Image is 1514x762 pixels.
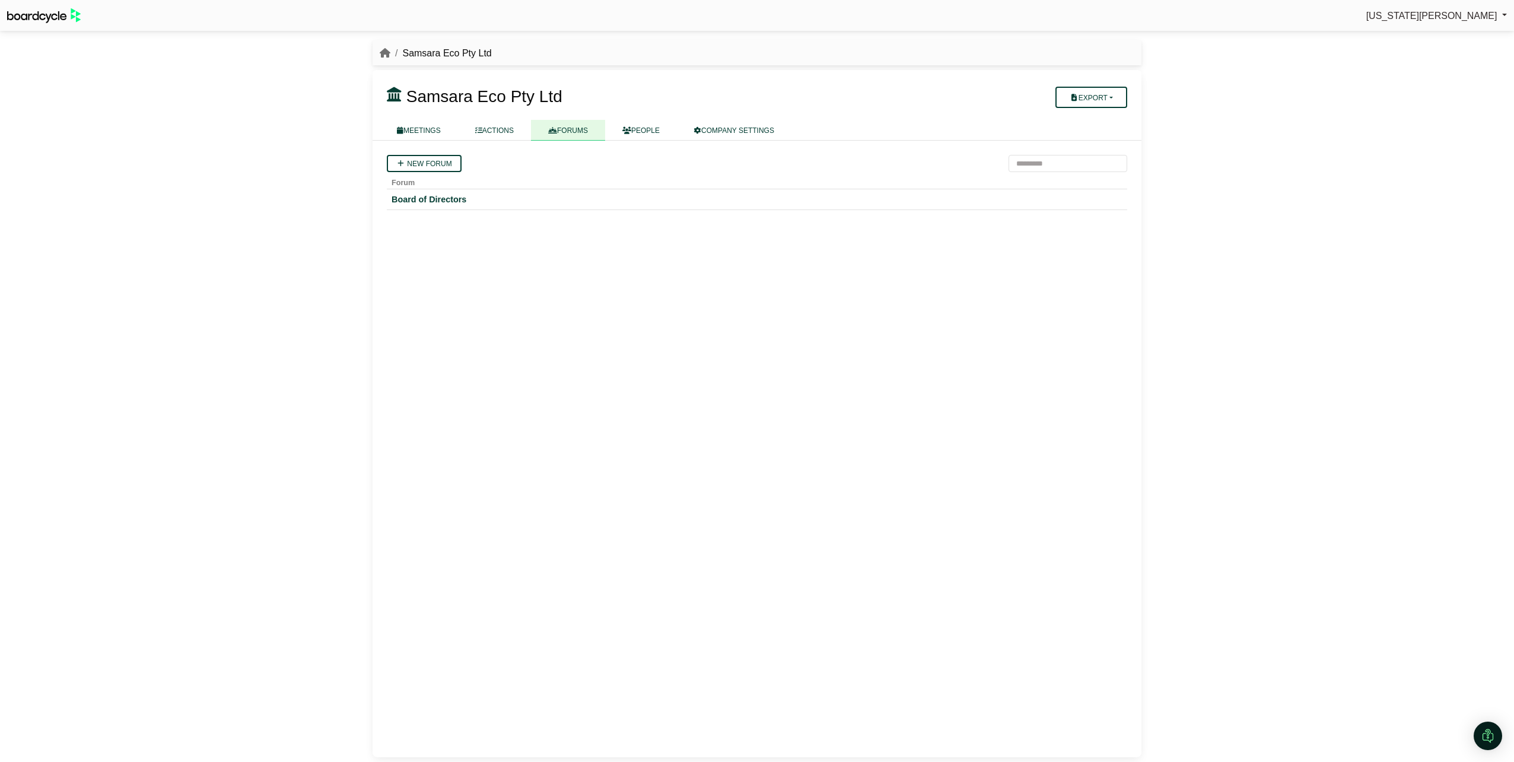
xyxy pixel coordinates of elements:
[390,46,492,61] li: Samsara Eco Pty Ltd
[380,46,492,61] nav: breadcrumb
[677,120,791,141] a: COMPANY SETTINGS
[406,87,562,106] span: Samsara Eco Pty Ltd
[380,120,458,141] a: MEETINGS
[1055,87,1127,108] button: Export
[7,8,81,23] img: BoardcycleBlackGreen-aaafeed430059cb809a45853b8cf6d952af9d84e6e89e1f1685b34bfd5cb7d64.svg
[1366,11,1497,21] span: [US_STATE][PERSON_NAME]
[387,155,462,172] a: New forum
[531,120,605,141] a: FORUMS
[458,120,531,141] a: ACTIONS
[1366,8,1507,24] a: [US_STATE][PERSON_NAME]
[392,194,1122,205] a: Board of Directors
[1474,722,1502,750] div: Open Intercom Messenger
[605,120,677,141] a: PEOPLE
[387,172,1127,189] th: Forum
